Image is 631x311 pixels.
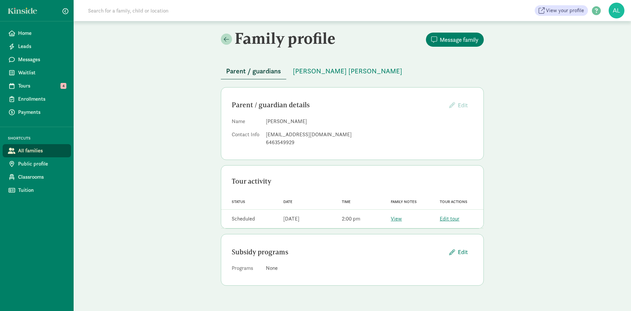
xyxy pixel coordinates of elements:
[3,27,71,40] a: Home
[18,82,66,90] span: Tours
[3,40,71,53] a: Leads
[221,67,286,75] a: Parent / guardians
[18,42,66,50] span: Leads
[226,66,281,76] span: Parent / guardians
[288,67,408,75] a: [PERSON_NAME] [PERSON_NAME]
[391,215,402,222] a: View
[3,144,71,157] a: All families
[221,63,286,79] button: Parent / guardians
[444,98,473,112] button: Edit
[60,83,66,89] span: 4
[342,215,360,223] div: 2:00 pm
[288,63,408,79] button: [PERSON_NAME] [PERSON_NAME]
[266,264,473,272] div: None
[598,279,631,311] iframe: Chat Widget
[18,56,66,64] span: Messages
[458,247,468,256] span: Edit
[440,35,479,44] span: Message family
[221,29,351,47] h2: Family profile
[232,176,473,187] div: Tour activity
[3,92,71,106] a: Enrollments
[3,184,71,197] a: Tuition
[293,66,402,76] span: [PERSON_NAME] [PERSON_NAME]
[18,173,66,181] span: Classrooms
[3,66,71,79] a: Waitlist
[232,215,255,223] div: Scheduled
[391,199,417,204] span: Family notes
[342,199,351,204] span: Time
[3,170,71,184] a: Classrooms
[18,69,66,77] span: Waitlist
[546,7,584,14] span: View your profile
[232,100,444,110] div: Parent / guardian details
[18,186,66,194] span: Tuition
[458,101,468,109] span: Edit
[232,247,444,257] div: Subsidy programs
[232,131,261,149] dt: Contact Info
[18,147,66,155] span: All families
[18,108,66,116] span: Payments
[283,199,292,204] span: Date
[18,29,66,37] span: Home
[535,5,588,16] a: View your profile
[266,131,473,139] div: [EMAIL_ADDRESS][DOMAIN_NAME]
[444,245,473,259] button: Edit
[3,53,71,66] a: Messages
[18,95,66,103] span: Enrollments
[266,117,473,125] dd: [PERSON_NAME]
[266,139,473,146] div: 6463549929
[426,33,484,47] button: Message family
[232,199,245,204] span: Status
[283,215,299,223] div: [DATE]
[440,199,467,204] span: Tour actions
[440,215,459,222] a: Edit tour
[232,117,261,128] dt: Name
[3,106,71,119] a: Payments
[232,264,261,275] dt: Programs
[84,4,269,17] input: Search for a family, child or location
[3,79,71,92] a: Tours 4
[3,157,71,170] a: Public profile
[18,160,66,168] span: Public profile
